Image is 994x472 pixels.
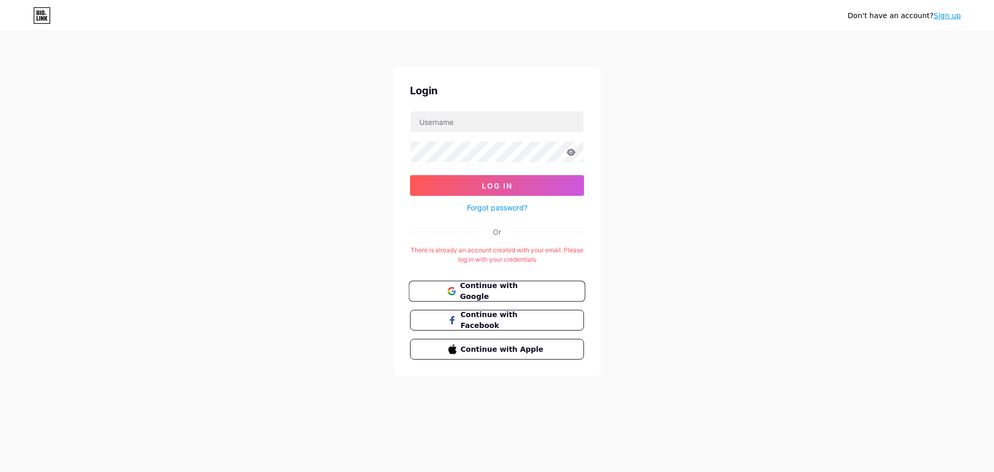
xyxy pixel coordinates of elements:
[461,309,546,331] span: Continue with Facebook
[408,281,585,302] button: Continue with Google
[410,339,584,360] button: Continue with Apple
[461,344,546,355] span: Continue with Apple
[410,281,584,302] a: Continue with Google
[410,310,584,331] button: Continue with Facebook
[410,246,584,264] div: There is already an account created with your email. Please log in with your credentials
[482,181,513,190] span: Log In
[933,11,961,20] a: Sign up
[460,280,546,303] span: Continue with Google
[493,226,501,237] div: Or
[410,175,584,196] button: Log In
[467,202,528,213] a: Forgot password?
[410,83,584,98] div: Login
[847,10,961,21] div: Don't have an account?
[411,111,583,132] input: Username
